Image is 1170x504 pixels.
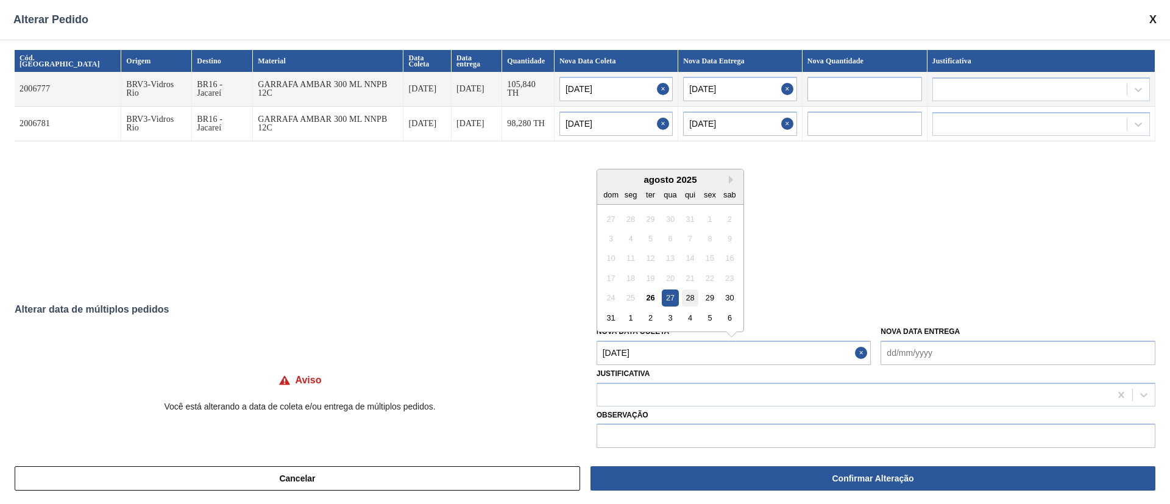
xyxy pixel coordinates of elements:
[881,341,1155,365] input: dd/mm/yyyy
[403,107,452,141] td: [DATE]
[597,174,743,185] div: agosto 2025
[403,50,452,72] th: Data Coleta
[15,72,121,107] td: 2006777
[662,310,678,326] div: Choose quarta-feira, 3 de setembro de 2025
[701,270,718,286] div: Not available sexta-feira, 22 de agosto de 2025
[622,289,639,306] div: Not available segunda-feira, 25 de agosto de 2025
[622,270,639,286] div: Not available segunda-feira, 18 de agosto de 2025
[682,230,698,247] div: Not available quinta-feira, 7 de agosto de 2025
[662,289,678,306] div: Choose quarta-feira, 27 de agosto de 2025
[15,50,121,72] th: Cód. [GEOGRAPHIC_DATA]
[729,176,737,184] button: Next Month
[502,50,555,72] th: Quantidade
[502,107,555,141] td: 98,280 TH
[121,72,192,107] td: BRV3-Vidros Rio
[15,466,580,491] button: Cancelar
[642,210,659,227] div: Not available terça-feira, 29 de julho de 2025
[662,250,678,266] div: Not available quarta-feira, 13 de agosto de 2025
[662,210,678,227] div: Not available quarta-feira, 30 de julho de 2025
[662,230,678,247] div: Not available quarta-feira, 6 de agosto de 2025
[622,250,639,266] div: Not available segunda-feira, 11 de agosto de 2025
[642,310,659,326] div: Choose terça-feira, 2 de setembro de 2025
[603,289,619,306] div: Not available domingo, 24 de agosto de 2025
[701,310,718,326] div: Choose sexta-feira, 5 de setembro de 2025
[121,107,192,141] td: BRV3-Vidros Rio
[253,72,403,107] td: GARRAFA AMBAR 300 ML NNPB 12C
[642,230,659,247] div: Not available terça-feira, 5 de agosto de 2025
[721,310,738,326] div: Choose sábado, 6 de setembro de 2025
[296,375,322,386] h4: Aviso
[642,250,659,266] div: Not available terça-feira, 12 de agosto de 2025
[253,50,403,72] th: Material
[701,186,718,202] div: sex
[682,310,698,326] div: Choose quinta-feira, 4 de setembro de 2025
[601,209,739,328] div: month 2025-08
[701,210,718,227] div: Not available sexta-feira, 1 de agosto de 2025
[559,112,673,136] input: dd/mm/yyyy
[701,289,718,306] div: Choose sexta-feira, 29 de agosto de 2025
[721,270,738,286] div: Not available sábado, 23 de agosto de 2025
[622,210,639,227] div: Not available segunda-feira, 28 de julho de 2025
[881,327,960,336] label: Nova Data Entrega
[597,369,650,378] label: Justificativa
[15,304,1155,315] div: Alterar data de múltiplos pedidos
[15,107,121,141] td: 2006781
[721,210,738,227] div: Not available sábado, 2 de agosto de 2025
[502,72,555,107] td: 105,840 TH
[622,230,639,247] div: Not available segunda-feira, 4 de agosto de 2025
[701,230,718,247] div: Not available sexta-feira, 8 de agosto de 2025
[642,289,659,306] div: Choose terça-feira, 26 de agosto de 2025
[657,112,673,136] button: Close
[642,186,659,202] div: ter
[597,341,871,365] input: dd/mm/yyyy
[855,341,871,365] button: Close
[121,50,192,72] th: Origem
[192,107,253,141] td: BR16 - Jacareí
[192,50,253,72] th: Destino
[603,230,619,247] div: Not available domingo, 3 de agosto de 2025
[721,289,738,306] div: Choose sábado, 30 de agosto de 2025
[682,210,698,227] div: Not available quinta-feira, 31 de julho de 2025
[622,310,639,326] div: Choose segunda-feira, 1 de setembro de 2025
[603,250,619,266] div: Not available domingo, 10 de agosto de 2025
[253,107,403,141] td: GARRAFA AMBAR 300 ML NNPB 12C
[657,77,673,101] button: Close
[803,50,927,72] th: Nova Quantidade
[452,72,502,107] td: [DATE]
[603,270,619,286] div: Not available domingo, 17 de agosto de 2025
[683,112,797,136] input: dd/mm/yyyy
[678,50,803,72] th: Nova Data Entrega
[15,402,585,411] p: Você está alterando a data de coleta e/ou entrega de múltiplos pedidos.
[781,77,797,101] button: Close
[682,270,698,286] div: Not available quinta-feira, 21 de agosto de 2025
[721,250,738,266] div: Not available sábado, 16 de agosto de 2025
[452,107,502,141] td: [DATE]
[603,310,619,326] div: Choose domingo, 31 de agosto de 2025
[192,72,253,107] td: BR16 - Jacareí
[452,50,502,72] th: Data entrega
[781,112,797,136] button: Close
[403,72,452,107] td: [DATE]
[597,406,1155,424] label: Observação
[662,270,678,286] div: Not available quarta-feira, 20 de agosto de 2025
[682,289,698,306] div: Choose quinta-feira, 28 de agosto de 2025
[13,13,88,26] span: Alterar Pedido
[721,230,738,247] div: Not available sábado, 9 de agosto de 2025
[662,186,678,202] div: qua
[590,466,1155,491] button: Confirmar Alteração
[927,50,1155,72] th: Justificativa
[721,186,738,202] div: sab
[559,77,673,101] input: dd/mm/yyyy
[682,186,698,202] div: qui
[642,270,659,286] div: Not available terça-feira, 19 de agosto de 2025
[701,250,718,266] div: Not available sexta-feira, 15 de agosto de 2025
[555,50,678,72] th: Nova Data Coleta
[603,210,619,227] div: Not available domingo, 27 de julho de 2025
[622,186,639,202] div: seg
[682,250,698,266] div: Not available quinta-feira, 14 de agosto de 2025
[683,77,797,101] input: dd/mm/yyyy
[603,186,619,202] div: dom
